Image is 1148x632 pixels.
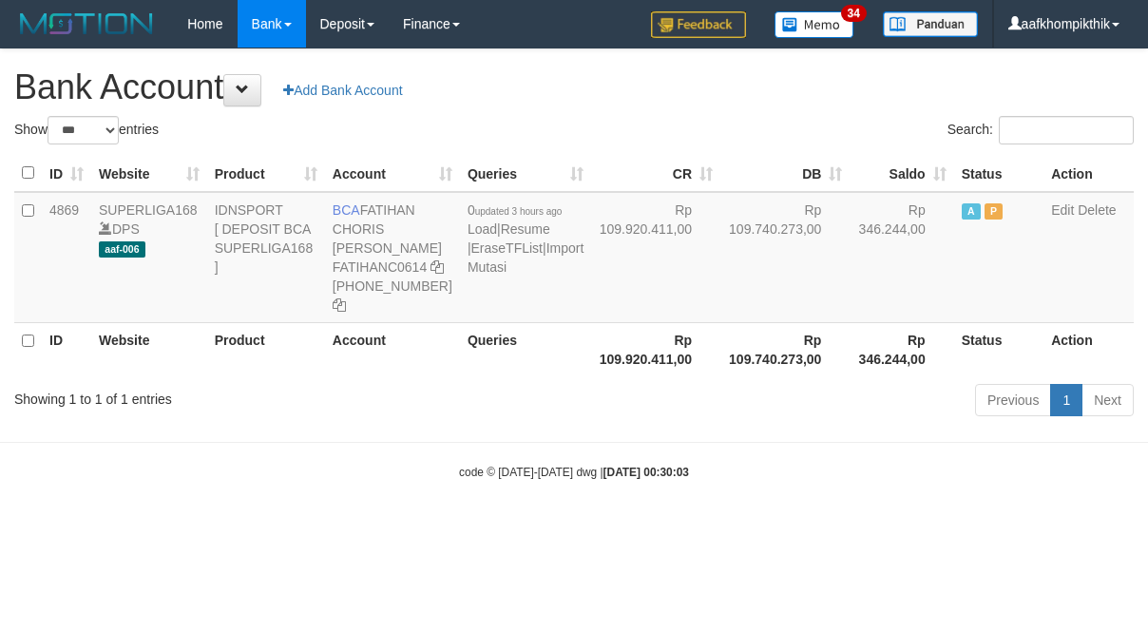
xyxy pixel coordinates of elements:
a: 1 [1050,384,1082,416]
span: aaf-006 [99,241,145,258]
th: Queries [460,322,591,376]
th: Account: activate to sort column ascending [325,155,460,192]
span: Active [962,203,981,220]
td: DPS [91,192,207,323]
a: FATIHANC0614 [333,259,427,275]
th: Action [1043,155,1134,192]
th: Status [954,322,1043,376]
div: Showing 1 to 1 of 1 entries [14,382,464,409]
th: Status [954,155,1043,192]
img: MOTION_logo.png [14,10,159,38]
th: Rp 109.740.273,00 [720,322,850,376]
th: Queries: activate to sort column ascending [460,155,591,192]
td: IDNSPORT [ DEPOSIT BCA SUPERLIGA168 ] [207,192,325,323]
span: | | | [468,202,584,275]
strong: [DATE] 00:30:03 [603,466,689,479]
th: CR: activate to sort column ascending [591,155,720,192]
th: Action [1043,322,1134,376]
th: Product: activate to sort column ascending [207,155,325,192]
th: Website [91,322,207,376]
td: Rp 109.920.411,00 [591,192,720,323]
td: Rp 346.244,00 [850,192,953,323]
small: code © [DATE]-[DATE] dwg | [459,466,689,479]
a: EraseTFList [471,240,543,256]
th: Account [325,322,460,376]
a: Add Bank Account [271,74,414,106]
a: Edit [1051,202,1074,218]
select: Showentries [48,116,119,144]
a: Load [468,221,497,237]
img: Feedback.jpg [651,11,746,38]
span: BCA [333,202,360,218]
th: Website: activate to sort column ascending [91,155,207,192]
th: ID: activate to sort column ascending [42,155,91,192]
a: SUPERLIGA168 [99,202,198,218]
a: Copy 4062281727 to clipboard [333,297,346,313]
span: Paused [985,203,1004,220]
label: Show entries [14,116,159,144]
span: 34 [841,5,867,22]
th: Saldo: activate to sort column ascending [850,155,953,192]
th: ID [42,322,91,376]
h1: Bank Account [14,68,1134,106]
th: Rp 346.244,00 [850,322,953,376]
td: 4869 [42,192,91,323]
a: Resume [501,221,550,237]
a: Import Mutasi [468,240,584,275]
label: Search: [947,116,1134,144]
input: Search: [999,116,1134,144]
a: Copy FATIHANC0614 to clipboard [430,259,444,275]
a: Previous [975,384,1051,416]
span: updated 3 hours ago [475,206,563,217]
th: Rp 109.920.411,00 [591,322,720,376]
a: Next [1081,384,1134,416]
img: panduan.png [883,11,978,37]
a: Delete [1078,202,1116,218]
td: Rp 109.740.273,00 [720,192,850,323]
th: DB: activate to sort column ascending [720,155,850,192]
th: Product [207,322,325,376]
span: 0 [468,202,563,218]
img: Button%20Memo.svg [775,11,854,38]
td: FATIHAN CHORIS [PERSON_NAME] [PHONE_NUMBER] [325,192,460,323]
